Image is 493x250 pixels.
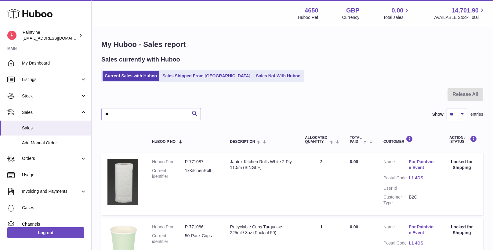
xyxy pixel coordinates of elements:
[22,205,87,211] span: Cases
[409,224,434,236] a: For Paintvine Event
[451,6,479,15] span: 14,701.90
[383,224,409,237] dt: Name
[434,15,486,20] span: AVAILABLE Stock Total
[254,71,303,81] a: Sales Not With Huboo
[101,55,180,64] h2: Sales currently with Huboo
[434,6,486,20] a: 14,701.90 AVAILABLE Stock Total
[101,40,483,49] h1: My Huboo - Sales report
[447,159,477,171] div: Locked for Shipping
[185,224,218,230] dd: P-771086
[383,136,434,144] div: Customer
[22,221,87,227] span: Channels
[22,156,80,161] span: Orders
[447,136,477,144] div: Action / Status
[305,6,318,15] strong: 4650
[160,71,252,81] a: Sales Shipped From [GEOGRAPHIC_DATA]
[185,159,218,165] dd: P-771087
[22,77,80,83] span: Listings
[409,159,434,171] a: For Paintvine Event
[383,6,410,20] a: 0.00 Total sales
[409,175,434,181] a: L1 4DS
[299,153,344,215] td: 2
[447,224,477,236] div: Locked for Shipping
[7,31,16,40] img: euan@paintvine.co.uk
[7,227,84,238] a: Log out
[409,240,434,246] a: L1 4DS
[383,194,409,206] dt: Customer Type
[383,240,409,248] dt: Postal Code
[350,224,358,229] span: 0.00
[22,60,87,66] span: My Dashboard
[350,159,358,164] span: 0.00
[383,159,409,172] dt: Name
[152,233,185,245] dt: Current identifier
[346,6,359,15] strong: GBP
[383,185,409,191] dt: User Id
[22,93,80,99] span: Stock
[22,188,80,194] span: Invoicing and Payments
[305,136,328,144] span: ALLOCATED Quantity
[230,159,293,171] div: Jantex Kitchen Rolls White 2-Ply 11.5m (SINGLE)
[22,140,87,146] span: Add Manual Order
[185,168,218,179] dd: 1xKitchenRoll
[298,15,318,20] div: Huboo Ref
[350,136,362,144] span: Total paid
[470,111,483,117] span: entries
[22,125,87,131] span: Sales
[23,30,78,41] div: Paintvine
[152,159,185,165] dt: Huboo P no
[185,233,218,245] dd: 50-Pack Cups
[392,6,404,15] span: 0.00
[432,111,444,117] label: Show
[152,224,185,230] dt: Huboo P no
[107,159,138,205] img: 1683653328.png
[22,110,80,115] span: Sales
[103,71,159,81] a: Current Sales with Huboo
[409,194,434,206] dd: B2C
[23,36,90,40] span: [EMAIL_ADDRESS][DOMAIN_NAME]
[22,172,87,178] span: Usage
[230,224,293,236] div: Recyclable Cups Turquoise 225ml / 8oz (Pack of 50)
[342,15,360,20] div: Currency
[383,15,410,20] span: Total sales
[152,168,185,179] dt: Current identifier
[383,175,409,182] dt: Postal Code
[152,140,176,144] span: Huboo P no
[230,140,255,144] span: Description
